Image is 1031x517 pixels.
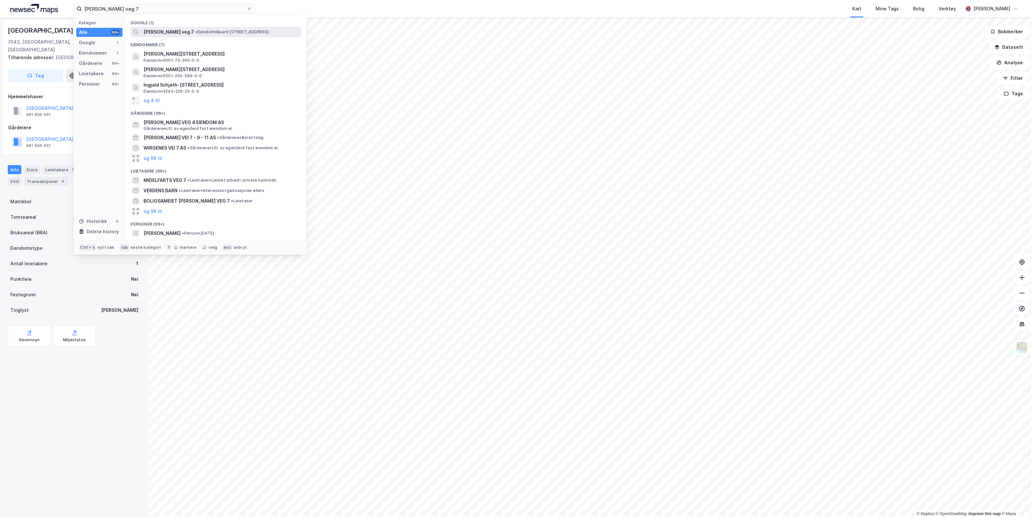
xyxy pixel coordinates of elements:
button: Datasett [989,41,1028,54]
button: Bokmerker [985,25,1028,38]
div: 99+ [111,81,120,87]
div: esc [222,244,232,251]
span: [PERSON_NAME][STREET_ADDRESS] [143,50,299,58]
div: Matrikkel [10,198,31,206]
div: Personer [79,80,100,88]
div: Eiendommer (7) [125,37,306,49]
div: Tomteareal [10,213,36,221]
span: • [231,198,233,203]
span: Ingjald Schjøth-[STREET_ADDRESS] [143,81,299,89]
div: Tinglyst [10,306,29,314]
div: Google [79,39,95,47]
span: Eiendom • Baard [STREET_ADDRESS] [195,29,269,35]
span: WIRGENES VEI 7 AS [143,144,186,152]
span: • [187,178,189,183]
span: [PERSON_NAME] veg 7 [143,28,194,36]
div: Transaksjoner [24,177,69,186]
div: Mine Tags [876,5,899,13]
div: [PERSON_NAME] [101,306,138,314]
div: neste kategori [131,245,161,250]
button: Filter [997,72,1028,85]
div: nytt søk [98,245,115,250]
div: 981 896 661 [26,112,51,117]
span: Gårdeiere • Borettslag [217,135,263,140]
div: [PERSON_NAME] [973,5,1010,13]
span: Gårdeiere • Utl. av egen/leid fast eiendom el. [143,126,233,131]
div: [GEOGRAPHIC_DATA] [8,54,136,61]
div: 7 [115,50,120,56]
button: Tag [8,69,63,82]
div: Info [8,165,21,174]
div: Gårdeiere [8,124,141,132]
span: Eiendom • 5001-73-260-0-0 [143,58,199,63]
div: tab [120,244,130,251]
div: Festegrunn [10,291,36,299]
div: 1 [136,260,138,268]
div: 99+ [111,61,120,66]
button: Analyse [991,56,1028,69]
span: Leietaker • Lønnet arbeid i private husholdn. [187,178,277,183]
div: ESG [8,177,22,186]
span: BOLIGSAMEIET [PERSON_NAME] VEG 7 [143,197,230,205]
div: Leietakere (99+) [125,164,306,175]
img: Z [1016,341,1028,353]
span: Gårdeiere • Utl. av egen/leid fast eiendom el. [187,145,279,151]
div: Eiendommer [79,49,107,57]
span: [PERSON_NAME] [143,229,181,237]
div: Leietakere [43,165,79,174]
div: Kart [852,5,861,13]
div: markere [180,245,197,250]
span: Eiendom • 5501-200-599-0-0 [143,73,202,79]
div: Historikk [79,217,107,225]
div: Ctrl + k [79,244,96,251]
a: Improve this map [969,512,1001,516]
div: Hjemmelshaver [8,93,141,100]
input: Søk på adresse, matrikkel, gårdeiere, leietakere eller personer [82,4,247,14]
div: velg [208,245,217,250]
div: Nei [131,275,138,283]
span: Eiendom • 3240-220-25-0-0 [143,89,199,94]
div: Bolig [913,5,924,13]
span: Person • [DATE] [182,231,214,236]
div: 1 [115,40,120,45]
div: 0 [115,219,120,224]
div: Leietakere [79,70,104,78]
div: 981 896 661 [26,143,51,148]
div: Eiere [24,165,40,174]
div: 1 [69,166,76,173]
span: • [179,188,181,193]
div: Verktøy [939,5,956,13]
div: Alle [79,28,88,36]
span: VERDENS BARN [143,187,177,195]
span: [PERSON_NAME] VEG 4 EIENDOM AS [143,119,299,126]
div: Geoinnsyn [19,337,40,343]
div: 99+ [111,30,120,35]
div: Eiendomstype [10,244,43,252]
span: [PERSON_NAME][STREET_ADDRESS] [143,66,299,73]
div: Nei [131,291,138,299]
iframe: Chat Widget [999,486,1031,517]
button: og 4 til [143,97,160,104]
div: Delete history [87,228,119,236]
span: • [187,145,189,150]
div: Kategori [79,20,122,25]
button: og 96 til [143,207,162,215]
span: • [182,231,184,236]
span: • [217,135,219,140]
span: MIDELFARTS VEG 7 [143,176,186,184]
div: Google (1) [125,15,306,27]
span: Leietaker [231,198,253,204]
div: Gårdeiere [79,59,102,67]
div: avbryt [234,245,247,250]
span: [PERSON_NAME] VEI 7 - 9 - 11 AS [143,134,216,142]
div: [GEOGRAPHIC_DATA] [8,25,75,36]
img: logo.a4113a55bc3d86da70a041830d287a7e.svg [10,4,58,14]
div: Bruksareal (BRA) [10,229,48,237]
div: Miljøstatus [63,337,86,343]
button: og 96 til [143,154,162,162]
div: 7043, [GEOGRAPHIC_DATA], [GEOGRAPHIC_DATA] [8,38,91,54]
div: Personer (99+) [125,216,306,228]
a: OpenStreetMap [936,512,967,516]
div: Gårdeiere (99+) [125,106,306,117]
